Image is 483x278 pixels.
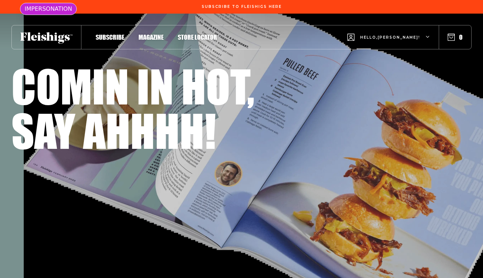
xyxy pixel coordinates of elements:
[96,33,124,41] span: Subscribe
[178,33,217,41] span: Store locator
[448,33,463,41] button: 0
[347,23,430,52] button: Hello,[PERSON_NAME]!
[11,108,216,152] h1: Say ahhhh!
[96,32,124,42] a: Subscribe
[11,64,255,108] h1: Comin in hot,
[20,3,77,15] div: IMPERSONATION
[360,35,420,52] span: Hello, [PERSON_NAME] !
[178,32,217,42] a: Store locator
[139,32,163,42] a: Magazine
[139,33,163,41] span: Magazine
[200,5,283,8] a: Subscribe To Fleishigs Here
[202,5,282,9] span: Subscribe To Fleishigs Here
